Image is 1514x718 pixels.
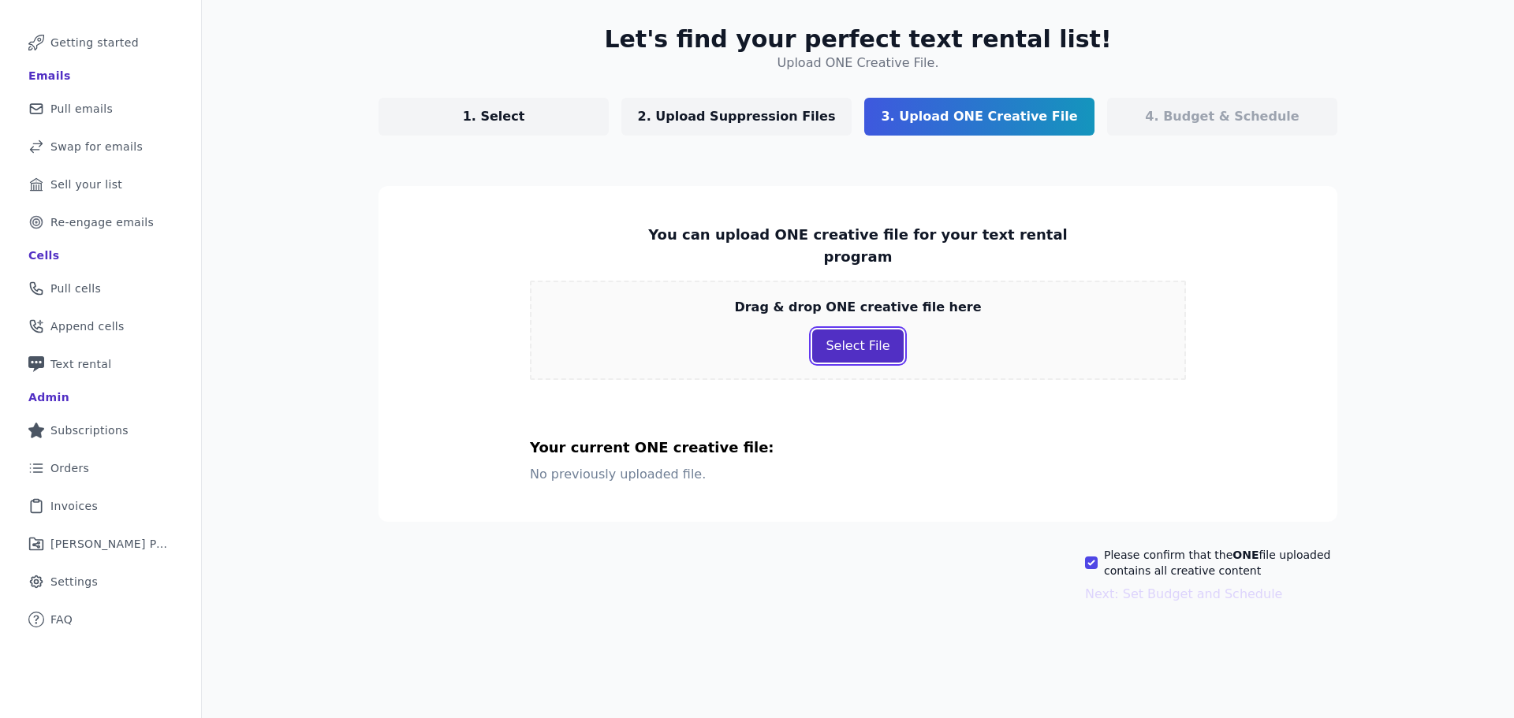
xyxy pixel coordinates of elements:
[13,489,188,523] a: Invoices
[13,347,188,381] a: Text rental
[13,309,188,344] a: Append cells
[734,298,981,317] p: Drag & drop ONE creative file here
[13,451,188,485] a: Orders
[13,129,188,164] a: Swap for emails
[13,564,188,599] a: Settings
[13,205,188,240] a: Re-engage emails
[13,91,188,126] a: Pull emails
[1104,547,1337,578] label: Please confirm that the file uploaded contains all creative content
[638,107,836,126] p: 2. Upload Suppression Files
[50,460,89,476] span: Orders
[604,25,1111,54] h2: Let's find your perfect text rental list!
[778,54,939,73] h4: Upload ONE Creative File.
[50,422,129,438] span: Subscriptions
[881,107,1077,126] p: 3. Upload ONE Creative File
[1145,107,1299,126] p: 4. Budget & Schedule
[812,329,903,363] button: Select File
[28,68,71,84] div: Emails
[864,98,1094,136] a: 3. Upload ONE Creative File
[50,214,154,230] span: Re-engage emails
[50,612,73,627] span: FAQ
[612,224,1104,268] p: You can upload ONE creative file for your text rental program
[621,98,852,136] a: 2. Upload Suppression Files
[13,271,188,306] a: Pull cells
[13,167,188,202] a: Sell your list
[1085,585,1282,604] button: Next: Set Budget and Schedule
[50,177,122,192] span: Sell your list
[13,25,188,60] a: Getting started
[530,437,1186,459] h3: Your current ONE creative file:
[13,413,188,448] a: Subscriptions
[50,35,139,50] span: Getting started
[28,389,69,405] div: Admin
[50,101,113,117] span: Pull emails
[50,139,143,154] span: Swap for emails
[50,536,170,552] span: [PERSON_NAME] Performance
[50,281,101,296] span: Pull cells
[1232,549,1259,561] strong: ONE
[463,107,525,126] p: 1. Select
[13,526,188,561] a: [PERSON_NAME] Performance
[50,498,98,514] span: Invoices
[530,459,1186,484] p: No previously uploaded file.
[28,247,59,263] div: Cells
[50,574,98,590] span: Settings
[50,356,112,372] span: Text rental
[13,602,188,637] a: FAQ
[50,318,125,334] span: Append cells
[378,98,609,136] a: 1. Select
